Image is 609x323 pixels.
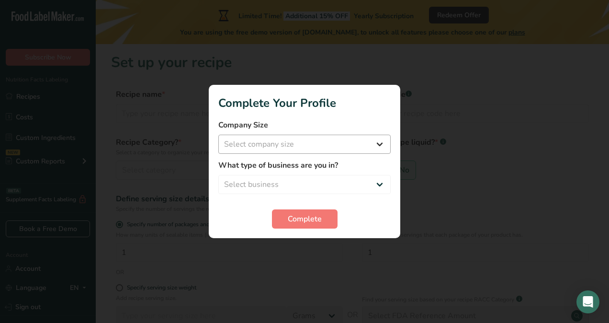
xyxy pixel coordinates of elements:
div: Open Intercom Messenger [576,290,599,313]
h1: Complete Your Profile [218,94,391,112]
label: What type of business are you in? [218,160,391,171]
button: Complete [272,209,338,229]
label: Company Size [218,119,391,131]
span: Complete [288,213,322,225]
